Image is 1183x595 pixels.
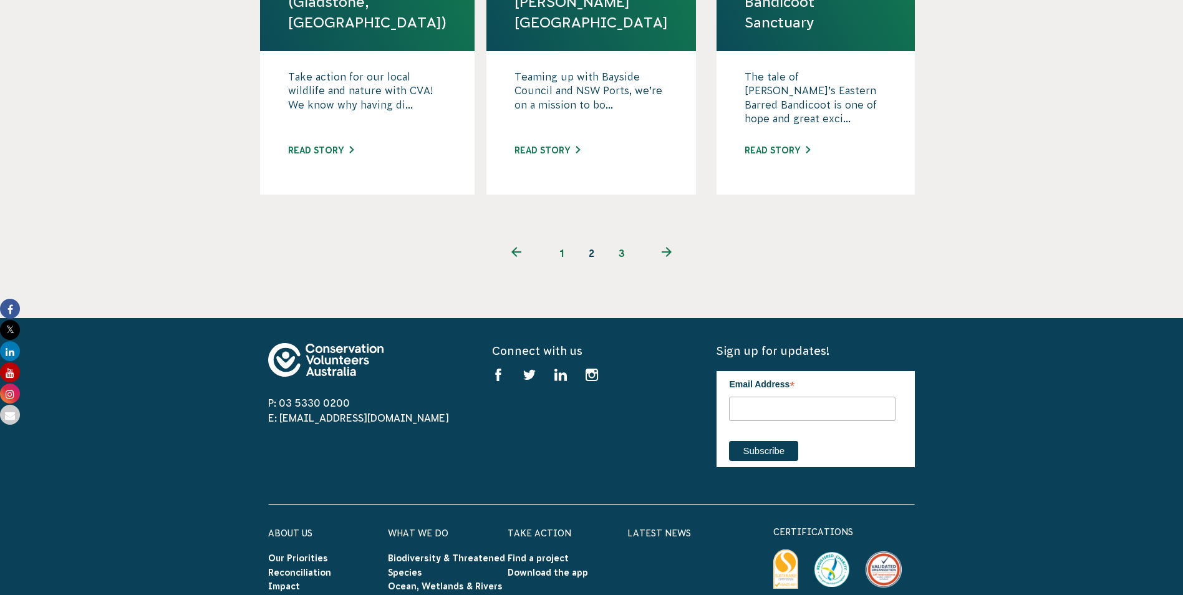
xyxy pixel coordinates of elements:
input: Subscribe [729,441,798,461]
a: What We Do [388,528,448,538]
p: The tale of [PERSON_NAME]’s Eastern Barred Bandicoot is one of hope and great exci... [745,70,887,132]
label: Email Address [729,371,896,395]
p: Teaming up with Bayside Council and NSW Ports, we’re on a mission to bo... [514,70,668,132]
a: About Us [268,528,312,538]
p: certifications [773,525,915,539]
a: Ocean, Wetlands & Rivers [388,581,503,591]
a: E: [EMAIL_ADDRESS][DOMAIN_NAME] [268,412,449,423]
a: Impact [268,581,300,591]
a: 1 [547,238,577,268]
a: 3 [607,238,637,268]
a: Find a project [508,553,569,563]
a: Take Action [508,528,571,538]
a: Next page [637,238,697,268]
a: Read story [288,145,354,155]
a: Latest News [627,528,691,538]
a: Reconciliation [268,568,331,578]
a: Our Priorities [268,553,328,563]
a: Read story [745,145,810,155]
a: Previous page [486,238,547,268]
h5: Sign up for updates! [717,343,915,359]
span: 2 [577,238,607,268]
a: P: 03 5330 0200 [268,397,350,409]
a: Read story [514,145,580,155]
h5: Connect with us [492,343,690,359]
a: Biodiversity & Threatened Species [388,553,505,577]
img: logo-footer.svg [268,343,384,377]
a: Download the app [508,568,588,578]
ul: Pagination [486,238,697,268]
p: Take action for our local wildlife and nature with CVA! We know why having di... [288,70,447,132]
